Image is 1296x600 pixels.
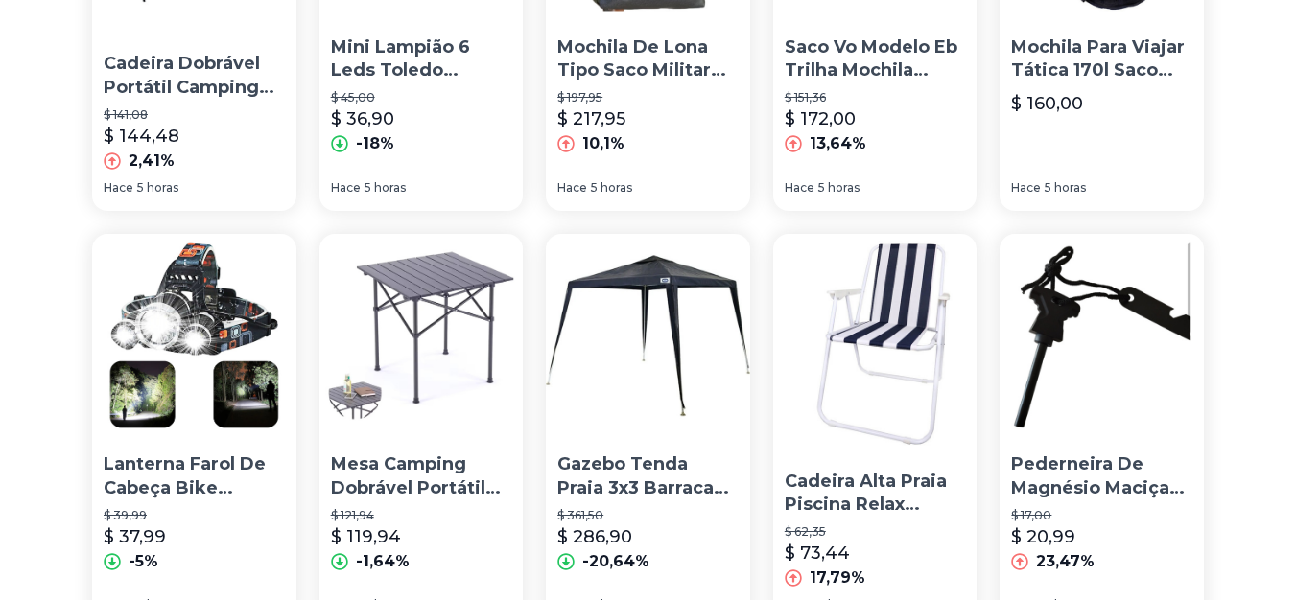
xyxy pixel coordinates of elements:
p: Mochila De Lona Tipo Saco Militar Operacional Tática Camping [557,35,739,83]
span: 5 horas [365,180,406,196]
p: 23,47% [1036,550,1095,573]
p: $ 197,95 [557,90,739,105]
p: $ 172,00 [785,105,856,132]
p: Mochila Para Viajar Tática 170l Saco Bolsa T11 Camping Carga [1011,35,1192,83]
span: Hace [785,180,814,196]
span: Hace [1011,180,1041,196]
p: 10,1% [582,132,624,155]
img: Lanterna Farol De Cabeça Bike Camping Recarregável 3 Led [92,234,296,438]
p: $ 36,90 [331,105,394,132]
p: $ 62,35 [785,524,982,540]
span: Hace [331,180,361,196]
img: Mesa Camping Dobrável Portátil Alumínio Praia Acampamento [319,234,524,438]
p: $ 144,48 [104,123,179,150]
p: 17,79% [810,566,865,589]
p: Cadeira Dobrável Portátil Camping [GEOGRAPHIC_DATA] 600d Ultraleve Bask [104,52,301,100]
p: $ 73,44 [785,540,850,566]
p: $ 39,99 [104,508,285,523]
p: $ 160,00 [1011,90,1083,117]
p: $ 20,99 [1011,523,1075,550]
p: Mesa Camping Dobrável Portátil Alumínio Praia Acampamento [331,452,512,500]
span: Hace [104,180,133,196]
img: Cadeira Alta Praia Piscina Relax Reclinável Camping Varanda [773,234,994,454]
p: $ 37,99 [104,523,166,550]
p: 2,41% [129,150,175,173]
p: -1,64% [356,550,410,573]
p: Gazebo Tenda Praia 3x3 Barraca Camping Bolsa De Transporte [557,452,739,500]
img: Pederneira De Magnésio Maciça Camping Pesca Acendedor Fogo [1000,234,1204,438]
p: $ 17,00 [1011,508,1192,523]
p: $ 151,36 [785,90,966,105]
p: Pederneira De Magnésio Maciça Camping Pesca Acendedor Fogo [1011,452,1192,500]
p: $ 121,94 [331,508,512,523]
p: Mini Lampião 6 Leds Toledo Lanterna Camping Acampamento Ntk [331,35,512,83]
span: Hace [557,180,587,196]
span: 5 horas [818,180,860,196]
p: Lanterna Farol De Cabeça Bike Camping Recarregável 3 Led [104,452,285,500]
p: $ 361,50 [557,508,739,523]
p: $ 141,08 [104,107,301,123]
span: 5 horas [591,180,632,196]
p: 13,64% [810,132,866,155]
p: $ 286,90 [557,523,632,550]
p: $ 45,00 [331,90,512,105]
span: 5 horas [137,180,178,196]
p: Cadeira Alta Praia Piscina Relax Reclinável Camping [GEOGRAPHIC_DATA] [785,470,982,518]
p: $ 119,94 [331,523,401,550]
p: $ 217,95 [557,105,625,132]
p: -20,64% [582,550,649,573]
p: -18% [356,132,394,155]
span: 5 horas [1045,180,1086,196]
img: Gazebo Tenda Praia 3x3 Barraca Camping Bolsa De Transporte [546,234,750,438]
p: Saco Vo Modelo Eb Trilha Mochila Tática De Carga Camping [785,35,966,83]
p: -5% [129,550,158,573]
